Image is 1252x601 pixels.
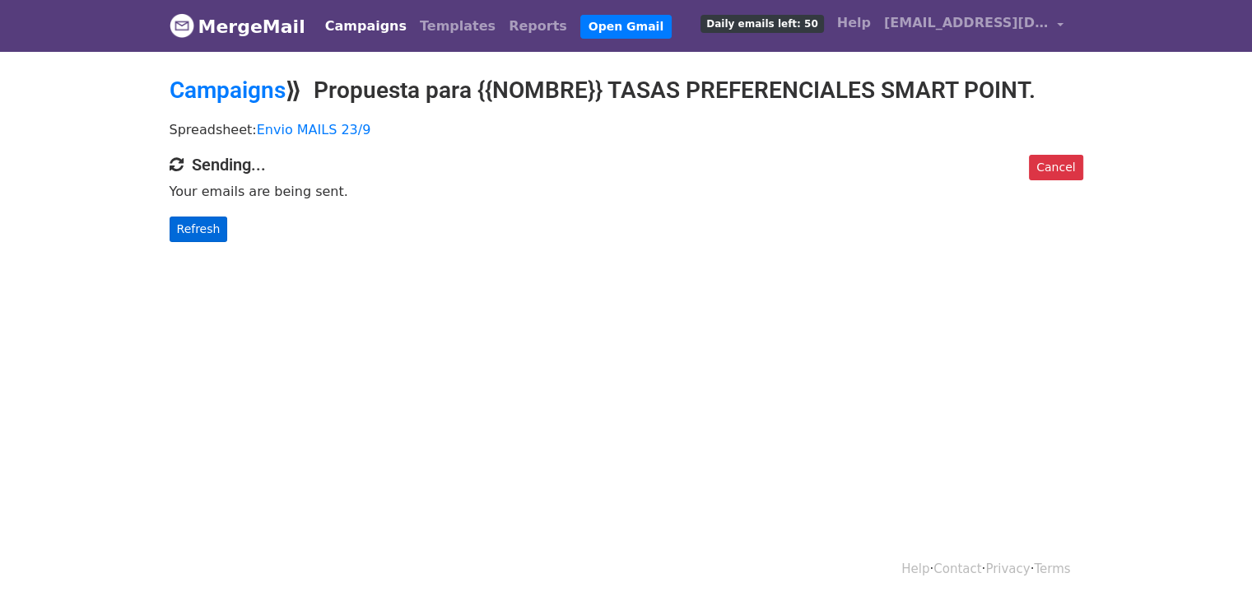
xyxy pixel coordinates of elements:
[1170,522,1252,601] div: Widget de chat
[1034,561,1070,576] a: Terms
[877,7,1070,45] a: [EMAIL_ADDRESS][DOMAIN_NAME]
[1029,155,1082,180] a: Cancel
[413,10,502,43] a: Templates
[257,122,371,137] a: Envio MAILS 23/9
[933,561,981,576] a: Contact
[694,7,830,40] a: Daily emails left: 50
[170,9,305,44] a: MergeMail
[319,10,413,43] a: Campaigns
[1170,522,1252,601] iframe: Chat Widget
[700,15,823,33] span: Daily emails left: 50
[901,561,929,576] a: Help
[985,561,1030,576] a: Privacy
[170,77,286,104] a: Campaigns
[170,121,1083,138] p: Spreadsheet:
[170,183,1083,200] p: Your emails are being sent.
[884,13,1049,33] span: [EMAIL_ADDRESS][DOMAIN_NAME]
[170,13,194,38] img: MergeMail logo
[170,217,228,242] a: Refresh
[170,155,1083,175] h4: Sending...
[502,10,574,43] a: Reports
[580,15,672,39] a: Open Gmail
[170,77,1083,105] h2: ⟫ Propuesta para {{NOMBRE}} TASAS PREFERENCIALES SMART POINT.
[831,7,877,40] a: Help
